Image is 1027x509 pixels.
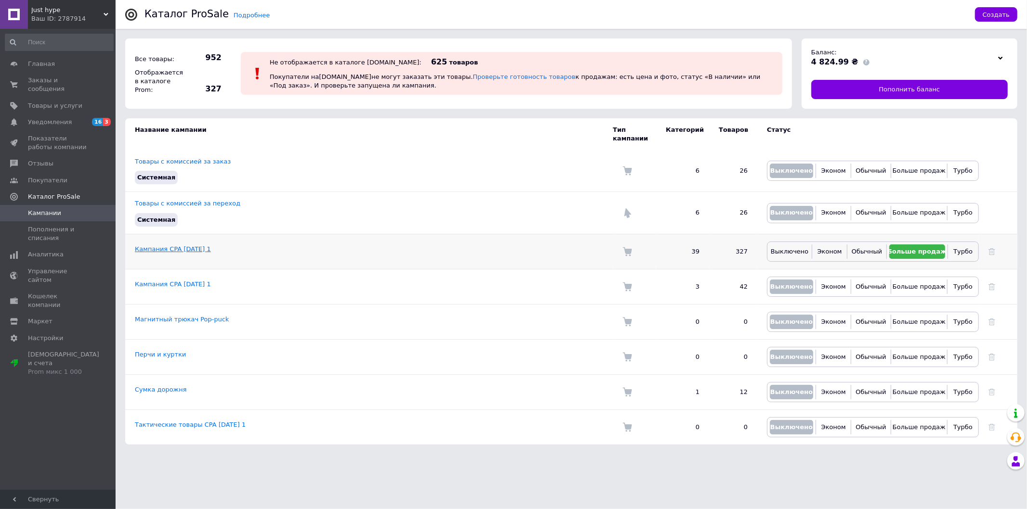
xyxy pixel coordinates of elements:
span: Выключено [771,248,808,255]
span: Обычный [856,388,886,395]
td: Категорий [656,118,709,150]
a: Кампания CPA [DATE] 1 [135,280,211,288]
td: 1 [656,374,709,409]
span: Уведомления [28,118,72,127]
span: Just hype [31,6,104,14]
span: Больше продаж [893,209,946,216]
button: Выключено [770,315,813,329]
td: 6 [656,150,709,192]
td: 0 [709,409,757,445]
button: Выключено [770,164,813,178]
button: Турбо [950,350,976,364]
td: 327 [709,234,757,269]
span: 4 824.99 ₴ [811,57,858,66]
input: Поиск [5,34,114,51]
div: Ваш ID: 2787914 [31,14,116,23]
div: Каталог ProSale [144,9,229,19]
span: Кошелек компании [28,292,89,309]
button: Турбо [950,280,976,294]
td: 26 [709,192,757,234]
button: Создать [975,7,1017,22]
button: Обычный [850,244,884,259]
img: Комиссия за заказ [623,247,632,256]
span: Управление сайтом [28,267,89,284]
button: Больше продаж [894,350,945,364]
button: Выключено [770,244,809,259]
button: Эконом [819,280,848,294]
span: Турбо [953,423,973,431]
button: Выключено [770,280,813,294]
button: Больше продаж [894,206,945,220]
a: Товары с комиссией за переход [135,200,240,207]
button: Обычный [854,350,888,364]
span: Турбо [953,209,973,216]
td: 26 [709,150,757,192]
span: Турбо [953,318,973,325]
button: Эконом [819,385,848,399]
td: 39 [656,234,709,269]
button: Больше продаж [894,315,945,329]
img: Комиссия за заказ [623,387,632,397]
span: Турбо [953,248,973,255]
span: Обычный [856,318,886,325]
span: Обычный [852,248,882,255]
button: Выключено [770,206,813,220]
span: Эконом [821,423,846,431]
div: Prom микс 1 000 [28,368,99,376]
span: 952 [188,52,221,63]
span: Выключено [770,318,813,325]
span: Обычный [856,423,886,431]
td: Товаров [709,118,757,150]
span: Выключено [770,167,813,174]
img: :exclamation: [250,66,265,81]
span: Главная [28,60,55,68]
button: Турбо [950,385,976,399]
span: Выключено [770,283,813,290]
span: Турбо [953,388,973,395]
td: 0 [709,339,757,374]
span: Заказы и сообщения [28,76,89,93]
a: Проверьте готовность товаров [473,73,575,80]
td: 12 [709,374,757,409]
td: Статус [757,118,979,150]
span: Больше продаж [893,318,946,325]
button: Обычный [854,280,888,294]
span: Больше продаж [893,423,946,431]
button: Обычный [854,315,888,329]
span: Выключено [770,423,813,431]
span: Аналитика [28,250,64,259]
button: Турбо [950,420,976,434]
span: Системная [137,216,175,223]
span: Обычный [856,167,886,174]
img: Комиссия за переход [623,208,632,218]
span: Маркет [28,317,52,326]
a: Удалить [988,248,995,255]
button: Больше продаж [894,420,945,434]
a: Товары с комиссией за заказ [135,158,231,165]
span: Эконом [821,283,846,290]
span: Турбо [953,353,973,360]
img: Комиссия за заказ [623,282,632,292]
span: Турбо [953,167,973,174]
span: Обычный [856,209,886,216]
a: Удалить [988,388,995,395]
img: Комиссия за заказ [623,352,632,362]
img: Комиссия за заказ [623,166,632,176]
span: Эконом [821,167,846,174]
span: Кампании [28,209,61,217]
span: Обычный [856,283,886,290]
span: Эконом [821,353,846,360]
span: Эконом [821,209,846,216]
div: Отображается в каталоге Prom: [132,66,185,97]
span: Выключено [770,353,813,360]
span: Больше продаж [887,248,947,255]
span: Турбо [953,283,973,290]
a: Удалить [988,423,995,431]
a: Удалить [988,283,995,290]
a: Подробнее [234,12,270,19]
td: 0 [656,304,709,339]
button: Турбо [950,315,976,329]
span: Пополнения и списания [28,225,89,242]
span: 16 [92,118,103,126]
span: Системная [137,174,175,181]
